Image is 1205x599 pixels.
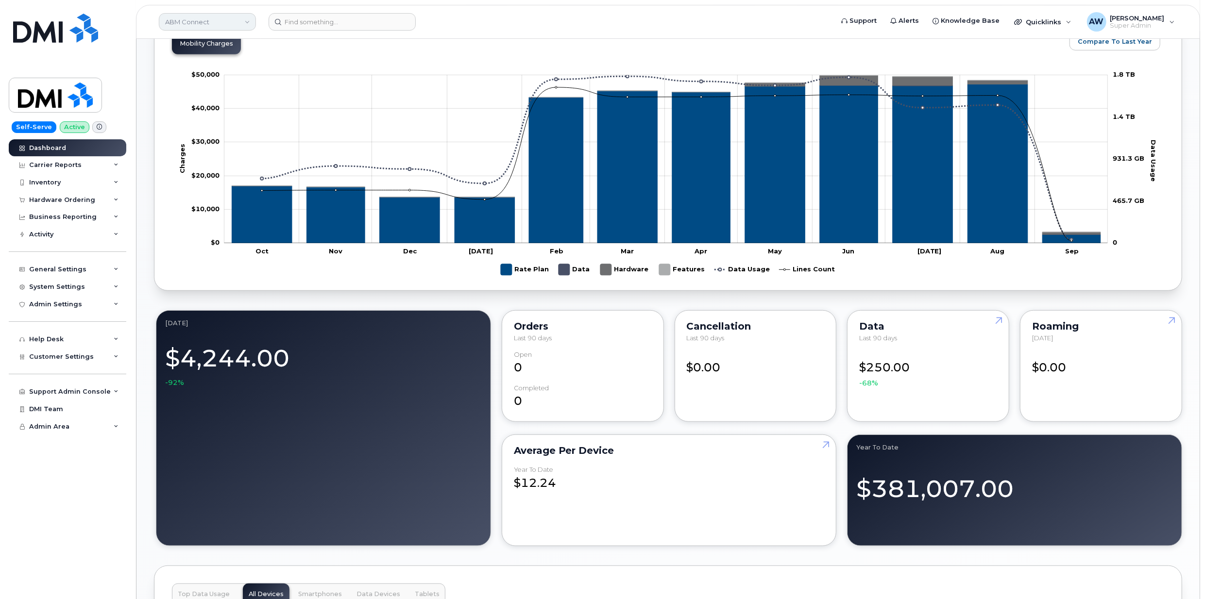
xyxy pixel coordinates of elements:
[191,137,220,145] tspan: $30,000
[1110,14,1165,22] span: [PERSON_NAME]
[191,205,220,213] g: $0
[859,334,897,342] span: Last 90 days
[621,247,634,254] tspan: Mar
[501,260,835,279] g: Legend
[191,104,220,112] g: $0
[178,144,186,173] tspan: Charges
[191,137,220,145] g: $0
[1007,12,1078,32] div: Quicklinks
[415,590,440,598] span: Tablets
[687,322,825,330] div: Cancellation
[178,590,230,598] span: Top Data Usage
[514,384,652,410] div: 0
[714,260,770,279] g: Data Usage
[165,378,184,387] span: -92%
[1026,18,1061,26] span: Quicklinks
[856,444,1173,451] div: Year to Date
[159,13,256,31] a: ABM Connect
[1032,334,1053,342] span: [DATE]
[1080,12,1182,32] div: Alyssa Wagner
[514,351,652,376] div: 0
[514,351,532,358] div: Open
[990,247,1004,254] tspan: Aug
[1113,70,1135,78] tspan: 1.8 TB
[1150,140,1157,182] tspan: Data Usage
[514,466,825,491] div: $12.24
[1078,37,1152,46] span: Compare To Last Year
[255,247,269,254] tspan: Oct
[356,590,400,598] span: Data Devices
[1069,33,1160,50] button: Compare To Last Year
[191,171,220,179] tspan: $20,000
[1110,22,1165,30] span: Super Admin
[849,16,877,26] span: Support
[232,75,1101,234] g: Hardware
[514,466,553,473] div: Year to Date
[1113,154,1144,162] tspan: 931.3 GB
[834,11,883,31] a: Support
[1113,196,1144,204] tspan: 465.7 GB
[779,260,835,279] g: Lines Count
[767,247,781,254] tspan: May
[191,205,220,213] tspan: $10,000
[1113,238,1117,246] tspan: 0
[514,447,825,454] div: Average per Device
[403,247,417,254] tspan: Dec
[469,247,493,254] tspan: [DATE]
[232,75,1101,232] g: Features
[269,13,416,31] input: Find something...
[298,590,342,598] span: Smartphones
[859,351,997,388] div: $250.00
[1113,112,1135,120] tspan: 1.4 TB
[600,260,649,279] g: Hardware
[501,260,549,279] g: Rate Plan
[514,334,552,342] span: Last 90 days
[514,384,549,392] div: completed
[329,247,342,254] tspan: Nov
[687,334,725,342] span: Last 90 days
[514,322,652,330] div: Orders
[883,11,926,31] a: Alerts
[1089,16,1104,28] span: AW
[842,247,854,254] tspan: Jun
[859,378,878,388] span: -68%
[941,16,1000,26] span: Knowledge Base
[917,247,941,254] tspan: [DATE]
[899,16,919,26] span: Alerts
[1065,247,1079,254] tspan: Sep
[659,260,705,279] g: Features
[191,70,220,78] tspan: $50,000
[859,322,997,330] div: Data
[1032,322,1170,330] div: Roaming
[856,463,1173,505] div: $381,007.00
[191,171,220,179] g: $0
[165,319,482,327] div: September 2025
[178,70,1157,279] g: Chart
[926,11,1006,31] a: Knowledge Base
[191,70,220,78] g: $0
[687,351,825,376] div: $0.00
[191,104,220,112] tspan: $40,000
[211,238,220,246] tspan: $0
[559,260,591,279] g: Data
[550,247,563,254] tspan: Feb
[165,339,482,387] div: $4,244.00
[232,84,1101,234] g: Data
[694,247,707,254] tspan: Apr
[1032,351,1170,376] div: $0.00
